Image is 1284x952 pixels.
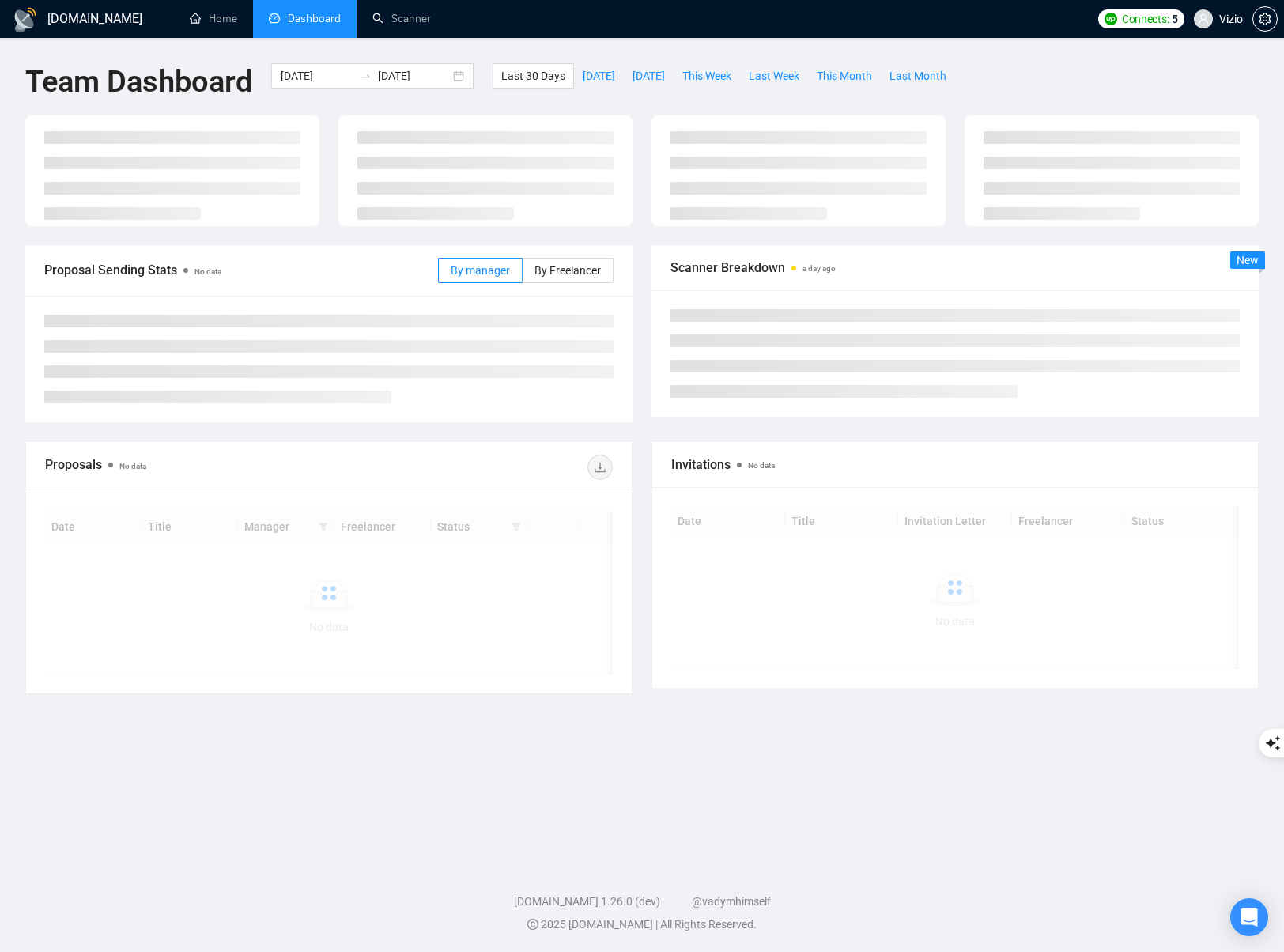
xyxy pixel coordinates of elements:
span: Scanner Breakdown [670,258,1240,278]
a: @vadymhimself [692,895,771,908]
button: This Month [808,63,881,89]
span: No data [119,462,146,470]
button: Last Month [881,63,955,89]
span: user [1198,13,1209,25]
h1: Team Dashboard [25,63,252,100]
span: This Month [817,67,872,85]
span: By Freelancer [534,264,601,277]
span: setting [1253,13,1277,25]
span: swap-right [359,70,372,82]
button: This Week [674,63,740,89]
button: Last 30 Days [493,63,574,89]
a: setting [1252,13,1278,25]
span: 5 [1172,10,1178,28]
span: This Week [682,67,731,85]
span: By manager [451,264,510,277]
span: Dashboard [288,12,341,25]
a: [DOMAIN_NAME] 1.26.0 (dev) [514,895,660,908]
span: dashboard [269,13,280,24]
div: 2025 [DOMAIN_NAME] | All Rights Reserved. [13,916,1271,933]
span: [DATE] [583,67,615,85]
div: Proposals [45,455,329,480]
a: homeHome [190,12,237,25]
span: No data [748,461,775,470]
span: Proposal Sending Stats [44,260,438,280]
img: logo [13,7,38,32]
a: searchScanner [372,12,431,25]
img: upwork-logo.png [1105,13,1117,25]
span: Connects: [1122,10,1169,28]
time: a day ago [802,264,836,273]
span: to [359,70,372,82]
button: setting [1252,6,1278,32]
input: Start date [281,67,353,85]
span: Last Week [749,67,799,85]
span: Last Month [889,67,946,85]
button: Last Week [740,63,808,89]
span: New [1237,254,1259,266]
span: No data [194,267,221,276]
span: Invitations [671,455,1239,474]
span: [DATE] [633,67,665,85]
button: [DATE] [574,63,624,89]
button: [DATE] [624,63,674,89]
span: Last 30 Days [501,67,565,85]
span: copyright [527,919,538,930]
div: Open Intercom Messenger [1230,898,1268,936]
input: End date [378,67,450,85]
